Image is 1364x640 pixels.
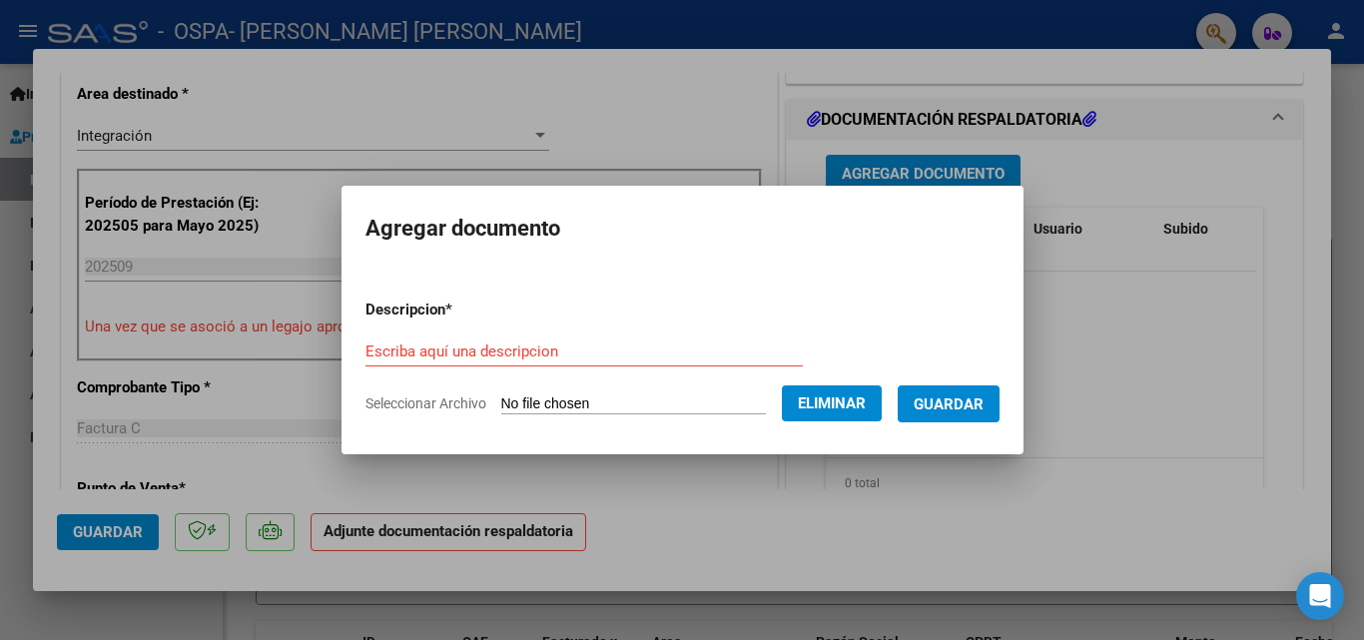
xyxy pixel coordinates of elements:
[782,385,882,421] button: Eliminar
[1296,572,1344,620] div: Open Intercom Messenger
[798,394,866,412] span: Eliminar
[914,395,984,413] span: Guardar
[898,385,1000,422] button: Guardar
[365,299,556,321] p: Descripcion
[365,395,486,411] span: Seleccionar Archivo
[365,210,1000,248] h2: Agregar documento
